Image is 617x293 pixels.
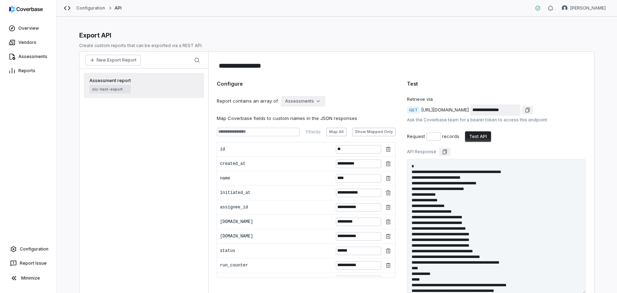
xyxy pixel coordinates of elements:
[407,117,586,123] div: Ask the Coverbase team for a bearer token to access this endpoint
[9,6,43,13] img: logo-D7KZi-bG.svg
[1,22,55,35] a: Overview
[407,80,586,87] div: Test
[220,190,331,196] div: initiated_at
[570,5,606,11] span: [PERSON_NAME]
[3,243,53,255] a: Configuration
[305,129,321,135] div: 11 fields
[84,73,204,98] a: Assessment reportnic-test-export
[558,3,610,13] button: Nic Weilbacher avatar[PERSON_NAME]
[220,277,331,283] div: summary.content.body
[220,234,331,239] div: [DOMAIN_NAME]
[326,128,347,136] button: Map All
[76,5,105,11] a: Configuration
[220,219,331,225] div: [DOMAIN_NAME]
[407,149,436,155] div: API Response
[465,131,491,142] button: Test API
[89,77,131,84] span: Assessment report
[281,96,325,107] button: Assessments
[79,43,594,48] p: Create custom reports that can be exported via a REST API.
[217,115,395,122] div: Map Coverbase fields to custom names in the JSON responses
[115,5,122,11] span: API
[220,248,331,254] div: status
[442,133,459,140] div: records
[220,176,331,181] div: name
[407,96,586,103] div: Retrieve via
[220,146,331,152] div: id
[85,55,141,65] button: New Export Report
[79,31,594,40] div: Export API
[89,85,131,93] span: nic-test-export
[1,50,55,63] a: Assessments
[407,107,420,114] span: GET
[220,161,331,167] div: created_at
[220,205,331,210] div: assignee_id
[1,64,55,77] a: Reports
[3,271,53,285] button: Minimize
[220,263,331,268] div: run_counter
[1,36,55,49] a: Vendors
[217,98,278,105] div: Report contains an array of
[562,5,567,11] img: Nic Weilbacher avatar
[3,257,53,270] button: Report Issue
[217,80,395,87] div: Configure
[407,133,425,140] div: Request
[421,107,469,114] div: [URL][DOMAIN_NAME]
[352,128,396,136] button: Show Mapped Only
